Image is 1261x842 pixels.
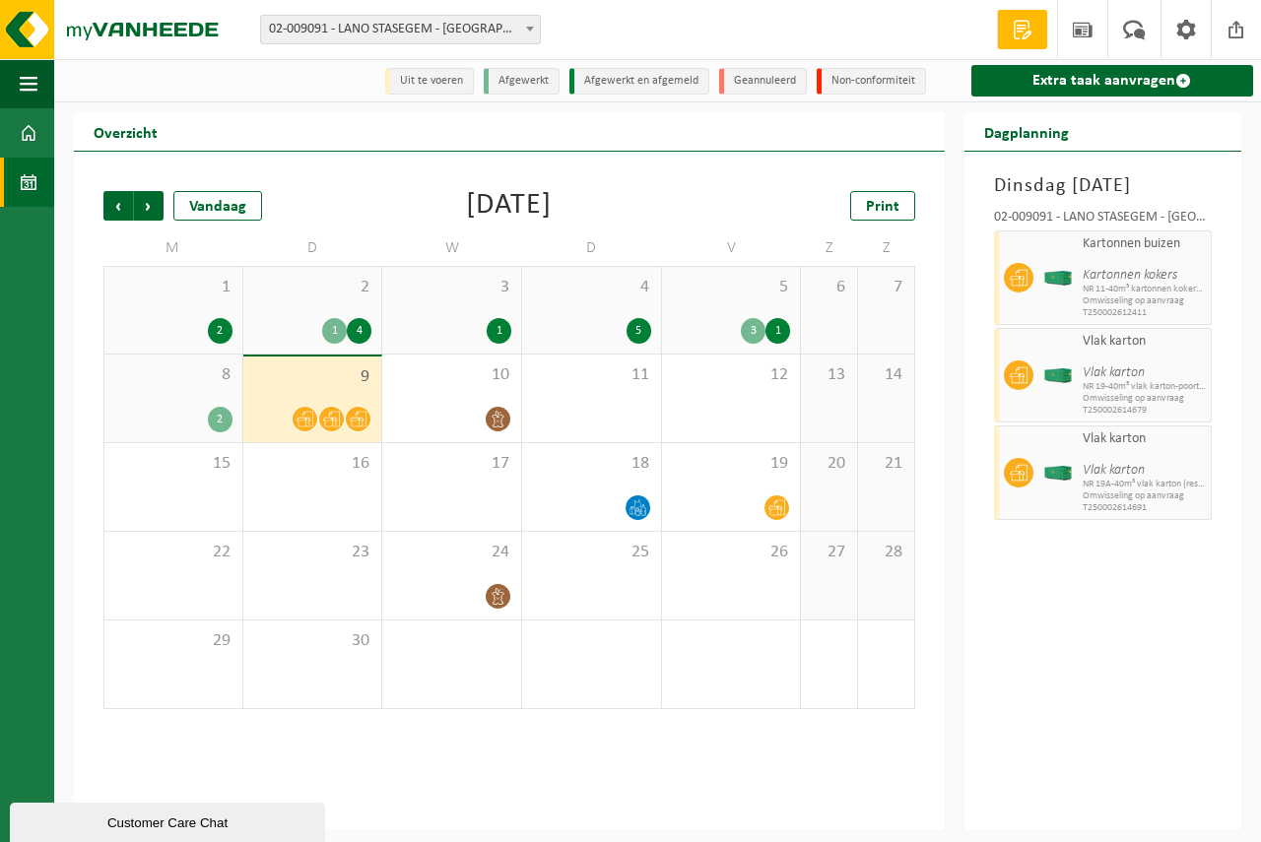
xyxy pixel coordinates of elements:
[994,211,1212,230] div: 02-009091 - LANO STASEGEM - [GEOGRAPHIC_DATA]
[1083,236,1206,252] span: Kartonnen buizen
[1083,393,1206,405] span: Omwisseling op aanvraag
[1083,431,1206,447] span: Vlak karton
[322,318,347,344] div: 1
[532,364,651,386] span: 11
[1083,295,1206,307] span: Omwisseling op aanvraag
[392,542,511,563] span: 24
[114,630,232,652] span: 29
[811,364,847,386] span: 13
[741,318,765,344] div: 3
[1083,405,1206,417] span: T250002614679
[801,230,858,266] td: Z
[1043,466,1073,481] img: HK-XC-40-GN-00
[964,112,1089,151] h2: Dagplanning
[253,630,372,652] span: 30
[114,542,232,563] span: 22
[811,277,847,298] span: 6
[817,68,926,95] li: Non-conformiteit
[858,230,915,266] td: Z
[868,364,904,386] span: 14
[1083,381,1206,393] span: NR 19-40m³ vlak karton-poort 504
[261,16,540,43] span: 02-009091 - LANO STASEGEM - HARELBEKE
[260,15,541,44] span: 02-009091 - LANO STASEGEM - HARELBEKE
[569,68,709,95] li: Afgewerkt en afgemeld
[253,277,372,298] span: 2
[1043,368,1073,383] img: HK-XC-40-GN-00
[662,230,802,266] td: V
[971,65,1253,97] a: Extra taak aanvragen
[868,277,904,298] span: 7
[532,277,651,298] span: 4
[522,230,662,266] td: D
[208,318,232,344] div: 2
[253,453,372,475] span: 16
[114,364,232,386] span: 8
[1083,268,1177,283] i: Kartonnen kokers
[811,453,847,475] span: 20
[103,230,243,266] td: M
[672,453,791,475] span: 19
[253,542,372,563] span: 23
[466,191,552,221] div: [DATE]
[10,799,329,842] iframe: chat widget
[1083,334,1206,350] span: Vlak karton
[114,453,232,475] span: 15
[532,542,651,563] span: 25
[1083,307,1206,319] span: T250002612411
[1083,502,1206,514] span: T250002614691
[392,364,511,386] span: 10
[868,542,904,563] span: 28
[765,318,790,344] div: 1
[1083,284,1206,295] span: NR 11-40m³ kartonnen kokers-poort 202
[994,171,1212,201] h3: Dinsdag [DATE]
[672,277,791,298] span: 5
[868,453,904,475] span: 21
[114,277,232,298] span: 1
[627,318,651,344] div: 5
[487,318,511,344] div: 1
[103,191,133,221] span: Vorige
[243,230,383,266] td: D
[719,68,807,95] li: Geannuleerd
[385,68,474,95] li: Uit te voeren
[850,191,915,221] a: Print
[347,318,371,344] div: 4
[173,191,262,221] div: Vandaag
[672,364,791,386] span: 12
[532,453,651,475] span: 18
[134,191,164,221] span: Volgende
[392,277,511,298] span: 3
[866,199,899,215] span: Print
[811,542,847,563] span: 27
[382,230,522,266] td: W
[1083,365,1145,380] i: Vlak karton
[484,68,560,95] li: Afgewerkt
[1083,463,1145,478] i: Vlak karton
[253,366,372,388] span: 9
[1083,479,1206,490] span: NR 19A-40m³ vlak karton (reserve)-poort 504
[1083,490,1206,502] span: Omwisseling op aanvraag
[208,407,232,432] div: 2
[392,453,511,475] span: 17
[74,112,177,151] h2: Overzicht
[1043,271,1073,286] img: HK-XC-40-GN-00
[672,542,791,563] span: 26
